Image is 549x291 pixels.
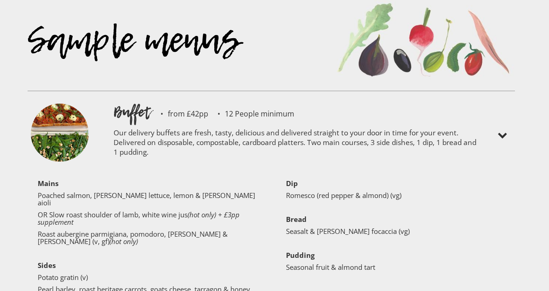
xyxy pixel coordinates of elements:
p: ‍ [286,239,511,247]
p: from £42pp [151,110,208,117]
p: ‍ [38,250,263,257]
p: 12 People minimum [208,110,294,117]
em: (hot only) + £3pp supplement [38,210,240,227]
p: ‍ [286,204,511,211]
strong: Pudding [286,250,315,260]
p: Seasalt & [PERSON_NAME] focaccia (vg) [286,227,511,235]
p: Roast aubergine parmigiana, pomodoro, [PERSON_NAME] & [PERSON_NAME] (v, gf) [38,230,263,245]
p: Seasonal fruit & almond tart [286,263,511,271]
div: Sample menus [28,35,327,91]
p: Our delivery buffets are fresh, tasty, delicious and delivered straight to your door in time for ... [114,122,477,166]
p: ‍ [38,180,263,187]
strong: Sides [38,261,56,270]
strong: Bread [286,215,307,224]
p: Romesco (red pepper & almond) (vg) [286,192,511,199]
strong: Dip [286,179,298,188]
p: OR Slow roast shoulder of lamb, white wine jus [38,211,263,226]
p: Potato gratin (v) [38,274,263,281]
strong: Mains [38,179,58,188]
p: Poached salmon, [PERSON_NAME] lettuce, lemon & [PERSON_NAME] aioli [38,192,263,206]
em: (hot only) [109,237,138,246]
